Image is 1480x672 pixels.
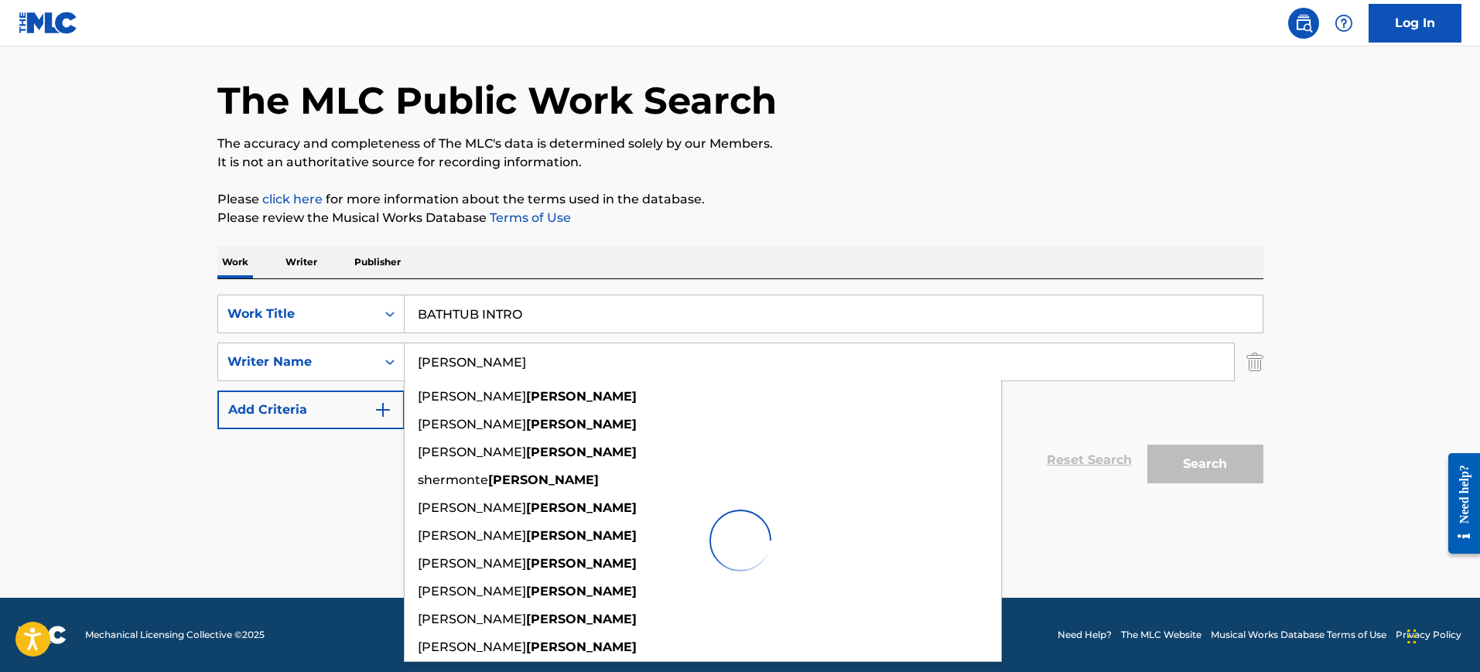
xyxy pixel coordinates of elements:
iframe: Chat Widget [1403,598,1480,672]
div: Work Title [227,305,367,323]
img: preloader [697,497,783,583]
strong: [PERSON_NAME] [526,389,637,404]
img: Delete Criterion [1246,343,1263,381]
p: It is not an authoritative source for recording information. [217,153,1263,172]
a: click here [262,192,323,206]
a: Privacy Policy [1396,628,1461,642]
span: [PERSON_NAME] [418,445,526,459]
a: Terms of Use [487,210,571,225]
h1: The MLC Public Work Search [217,77,777,124]
strong: [PERSON_NAME] [526,584,637,599]
strong: [PERSON_NAME] [526,445,637,459]
span: [PERSON_NAME] [418,584,526,599]
strong: [PERSON_NAME] [526,612,637,626]
p: Work [217,246,253,278]
iframe: Resource Center [1437,448,1480,560]
button: Add Criteria [217,391,405,429]
div: Drag [1407,613,1417,660]
p: Publisher [350,246,405,278]
a: Musical Works Database Terms of Use [1211,628,1386,642]
strong: [PERSON_NAME] [488,472,599,487]
img: help [1335,14,1353,32]
img: search [1294,14,1313,32]
strong: [PERSON_NAME] [526,417,637,432]
p: The accuracy and completeness of The MLC's data is determined solely by our Members. [217,135,1263,153]
span: [PERSON_NAME] [418,612,526,626]
span: [PERSON_NAME] [418,640,526,654]
img: MLC Logo [19,12,78,34]
p: Writer [281,246,322,278]
span: Mechanical Licensing Collective © 2025 [85,628,265,642]
a: Log In [1369,4,1461,43]
img: logo [19,626,67,644]
span: shermonte [418,472,488,487]
div: Writer Name [227,353,367,371]
a: Public Search [1288,8,1319,39]
a: Need Help? [1058,628,1112,642]
span: [PERSON_NAME] [418,417,526,432]
div: Help [1328,8,1359,39]
strong: [PERSON_NAME] [526,640,637,654]
span: [PERSON_NAME] [418,389,526,404]
form: Search Form [217,295,1263,491]
a: The MLC Website [1121,628,1201,642]
img: 9d2ae6d4665cec9f34b9.svg [374,401,392,419]
p: Please for more information about the terms used in the database. [217,190,1263,209]
p: Please review the Musical Works Database [217,209,1263,227]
